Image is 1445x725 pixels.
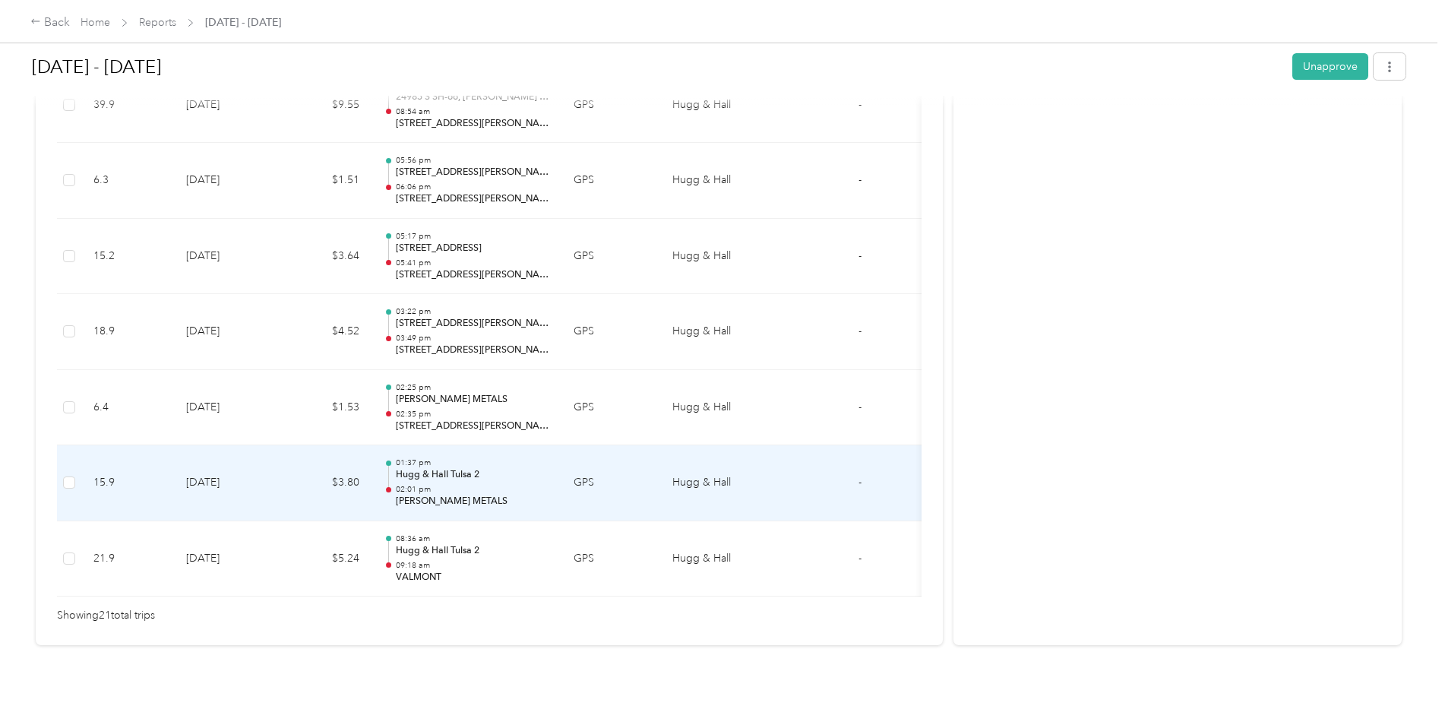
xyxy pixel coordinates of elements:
[81,16,110,29] a: Home
[81,294,174,370] td: 18.9
[396,409,549,419] p: 02:35 pm
[280,370,372,446] td: $1.53
[396,484,549,495] p: 02:01 pm
[396,306,549,317] p: 03:22 pm
[174,143,280,219] td: [DATE]
[280,521,372,597] td: $5.24
[396,117,549,131] p: [STREET_ADDRESS][PERSON_NAME]
[396,231,549,242] p: 05:17 pm
[396,495,549,508] p: [PERSON_NAME] METALS
[561,219,660,295] td: GPS
[561,445,660,521] td: GPS
[396,533,549,544] p: 08:36 am
[396,419,549,433] p: [STREET_ADDRESS][PERSON_NAME]
[561,294,660,370] td: GPS
[396,155,549,166] p: 05:56 pm
[396,382,549,393] p: 02:25 pm
[858,249,862,262] span: -
[396,560,549,571] p: 09:18 am
[396,258,549,268] p: 05:41 pm
[280,445,372,521] td: $3.80
[858,400,862,413] span: -
[396,192,549,206] p: [STREET_ADDRESS][PERSON_NAME]
[81,219,174,295] td: 15.2
[174,219,280,295] td: [DATE]
[660,143,774,219] td: Hugg & Hall
[660,294,774,370] td: Hugg & Hall
[858,552,862,565] span: -
[858,173,862,186] span: -
[561,143,660,219] td: GPS
[561,370,660,446] td: GPS
[174,521,280,597] td: [DATE]
[396,468,549,482] p: Hugg & Hall Tulsa 2
[858,325,862,337] span: -
[174,445,280,521] td: [DATE]
[57,607,155,624] span: Showing 21 total trips
[396,393,549,407] p: [PERSON_NAME] METALS
[660,370,774,446] td: Hugg & Hall
[81,445,174,521] td: 15.9
[396,106,549,117] p: 08:54 am
[660,445,774,521] td: Hugg & Hall
[30,14,70,32] div: Back
[396,571,549,584] p: VALMONT
[396,242,549,255] p: [STREET_ADDRESS]
[396,457,549,468] p: 01:37 pm
[858,98,862,111] span: -
[660,521,774,597] td: Hugg & Hall
[81,521,174,597] td: 21.9
[396,317,549,331] p: [STREET_ADDRESS][PERSON_NAME]
[396,344,549,357] p: [STREET_ADDRESS][PERSON_NAME]
[174,294,280,370] td: [DATE]
[1360,640,1445,725] iframe: Everlance-gr Chat Button Frame
[561,521,660,597] td: GPS
[396,544,549,558] p: Hugg & Hall Tulsa 2
[280,294,372,370] td: $4.52
[396,166,549,179] p: [STREET_ADDRESS][PERSON_NAME]
[1292,53,1368,80] button: Unapprove
[396,333,549,344] p: 03:49 pm
[205,14,281,30] span: [DATE] - [DATE]
[81,143,174,219] td: 6.3
[139,16,176,29] a: Reports
[396,268,549,282] p: [STREET_ADDRESS][PERSON_NAME]
[858,476,862,489] span: -
[660,219,774,295] td: Hugg & Hall
[280,143,372,219] td: $1.51
[396,182,549,192] p: 06:06 pm
[280,219,372,295] td: $3.64
[81,370,174,446] td: 6.4
[174,370,280,446] td: [DATE]
[32,49,1282,85] h1: Aug 1 - 31, 2025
